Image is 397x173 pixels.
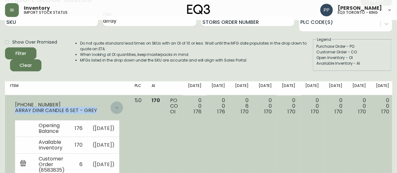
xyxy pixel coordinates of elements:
th: [DATE] [230,81,254,95]
th: Item [5,81,129,95]
th: [DATE] [324,81,347,95]
td: 176 [70,120,88,137]
span: 170 [311,108,319,115]
div: Purchase Order - PO [316,44,388,49]
div: [PHONE_NUMBER] [15,102,110,108]
td: ( [DATE] ) [88,137,120,154]
span: 170 [152,97,160,104]
img: logo [187,4,210,14]
span: 176 [194,108,201,115]
span: 170 [264,108,272,115]
div: 0 0 [305,98,319,115]
div: 0 0 [258,98,272,115]
img: 93ed64739deb6bac3372f15ae91c6632 [320,4,333,16]
div: Available Inventory - AI [316,61,388,66]
div: [PHONE_NUMBER]ARRAY DINR CANDLE 6 SET - GREY [10,98,124,118]
span: [PERSON_NAME] [338,6,382,11]
legend: Legend [316,37,332,42]
h5: import stock status [24,11,67,14]
li: Do not quote standard lead times on SKUs with an OI of 10 or less. Wait until the MFG date popula... [80,41,312,52]
button: Clear [10,59,41,71]
th: [DATE] [253,81,277,95]
th: [DATE] [277,81,300,95]
button: Filter [5,47,36,59]
span: 170 [335,108,342,115]
th: PLC [129,81,147,95]
th: AI [147,81,165,95]
span: 170 [358,108,366,115]
span: 170 [381,108,389,115]
div: 0 0 [329,98,342,115]
div: 0 0 [282,98,295,115]
td: 170 [70,137,88,154]
span: Clear [15,62,36,69]
div: PO CO [170,98,178,115]
div: 0 0 [376,98,389,115]
th: [DATE] [371,81,394,95]
span: OI [170,108,175,115]
img: retail_report.svg [20,160,26,168]
span: 170 [241,108,249,115]
div: 0 0 [212,98,225,115]
div: 0 6 [235,98,249,115]
li: When looking at OI quantities, keep masterpacks in mind. [80,52,312,57]
div: 0 0 [188,98,201,115]
th: [DATE] [207,81,230,95]
td: ( [DATE] ) [88,120,120,137]
h5: eq3 toronto - king [338,11,378,14]
div: Customer Order - CO [316,49,388,55]
span: 176 [217,108,225,115]
span: Show Over Promised [12,39,57,46]
th: [DATE] [347,81,371,95]
th: [DATE] [300,81,324,95]
div: ARRAY DINR CANDLE 6 SET - GREY [15,108,110,113]
span: Inventory [24,6,50,11]
span: 170 [287,108,295,115]
div: 0 0 [352,98,366,115]
td: Opening Balance [34,120,70,137]
div: Open Inventory - OI [316,55,388,61]
li: MFGs listed in the drop down under the SKU are accurate and will align with Sales Portal. [80,57,312,63]
td: Available Inventory [34,137,70,154]
th: [DATE] [183,81,207,95]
